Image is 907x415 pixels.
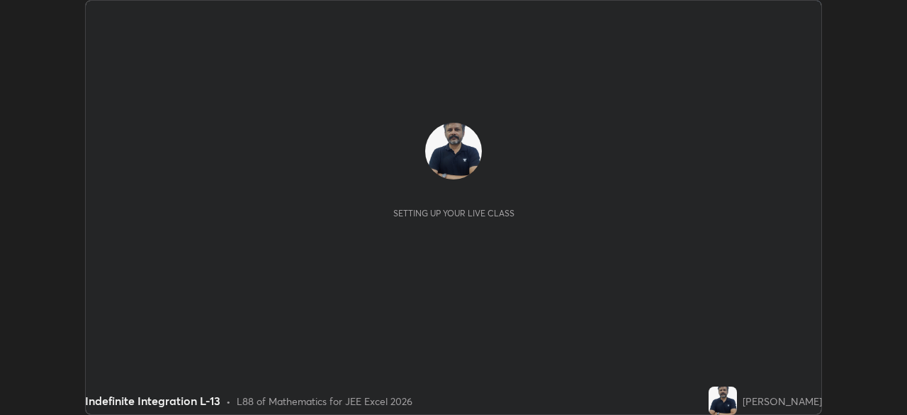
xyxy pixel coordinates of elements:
div: L88 of Mathematics for JEE Excel 2026 [237,394,412,409]
img: d8b87e4e38884df7ad8779d510b27699.jpg [709,387,737,415]
div: [PERSON_NAME] [743,394,822,409]
img: d8b87e4e38884df7ad8779d510b27699.jpg [425,123,482,179]
div: • [226,394,231,409]
div: Indefinite Integration L-13 [85,392,220,409]
div: Setting up your live class [393,208,514,218]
